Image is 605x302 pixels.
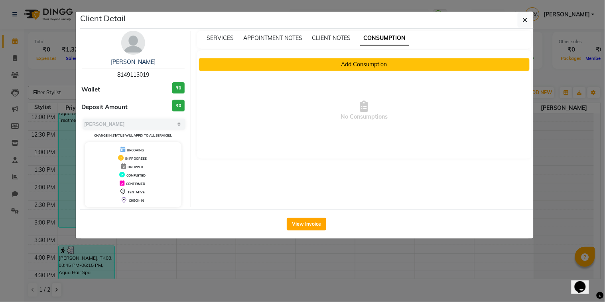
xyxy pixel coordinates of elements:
[312,34,351,42] span: CLIENT NOTES
[205,71,524,151] span: No Consumptions
[81,12,126,24] h5: Client Detail
[199,58,530,71] button: Add Consumption
[129,199,144,203] span: CHECK-IN
[172,100,185,111] h3: ₹0
[121,31,145,55] img: avatar
[360,31,409,46] span: CONSUMPTION
[127,148,144,152] span: UPCOMING
[287,218,326,230] button: View Invoice
[128,190,145,194] span: TENTATIVE
[243,34,302,42] span: APPOINTMENT NOTES
[82,103,128,112] span: Deposit Amount
[571,270,597,294] iframe: chat widget
[207,34,234,42] span: SERVICES
[172,82,185,94] h3: ₹0
[117,71,149,78] span: 8149113019
[111,58,156,66] a: [PERSON_NAME]
[126,173,146,177] span: COMPLETED
[125,157,147,161] span: IN PROGRESS
[82,85,101,94] span: Wallet
[128,165,143,169] span: DROPPED
[94,133,172,137] small: Change in status will apply to all services.
[126,182,145,186] span: CONFIRMED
